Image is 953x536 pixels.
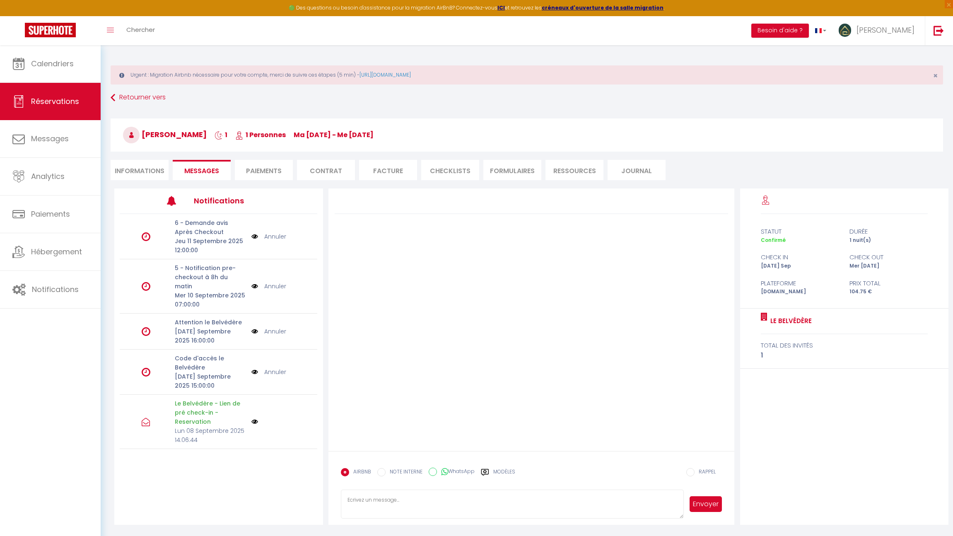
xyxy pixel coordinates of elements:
[608,160,666,180] li: Journal
[755,278,844,288] div: Plateforme
[31,133,69,144] span: Messages
[111,160,169,180] li: Informations
[235,130,286,140] span: 1 Personnes
[844,288,933,296] div: 104.75 €
[175,218,246,237] p: 6 - Demande avis Après Checkout
[175,399,246,426] p: Le Belvédère - Lien de pré check-in - Reservation
[349,468,371,477] label: AIRBNB
[844,262,933,270] div: Mer [DATE]
[31,58,74,69] span: Calendriers
[175,237,246,255] p: Jeu 11 Septembre 2025 12:00:00
[215,130,227,140] span: 1
[690,496,722,512] button: Envoyer
[175,354,246,372] p: Code d'accès le Belvédère
[184,166,219,176] span: Messages
[264,327,286,336] a: Annuler
[251,282,258,291] img: NO IMAGE
[386,468,422,477] label: NOTE INTERNE
[264,282,286,291] a: Annuler
[235,160,293,180] li: Paiements
[844,237,933,244] div: 1 nuit(s)
[31,171,65,181] span: Analytics
[761,237,786,244] span: Confirmé
[761,350,928,360] div: 1
[251,367,258,377] img: NO IMAGE
[251,232,258,241] img: NO IMAGE
[844,278,933,288] div: Prix total
[437,468,475,477] label: WhatsApp
[264,367,286,377] a: Annuler
[251,418,258,425] img: NO IMAGE
[175,372,246,390] p: [DATE] Septembre 2025 15:00:00
[755,252,844,262] div: check in
[126,25,155,34] span: Chercher
[264,232,286,241] a: Annuler
[933,72,938,80] button: Close
[120,16,161,45] a: Chercher
[194,191,276,210] h3: Notifications
[31,209,70,219] span: Paiements
[497,4,505,11] a: ICI
[175,318,246,327] p: Attention le Belvédère
[297,160,355,180] li: Contrat
[755,227,844,237] div: statut
[767,316,812,326] a: Le Belvédère
[695,468,716,477] label: RAPPEL
[832,16,925,45] a: ... [PERSON_NAME]
[493,468,515,483] label: Modèles
[751,24,809,38] button: Besoin d'aide ?
[483,160,541,180] li: FORMULAIRES
[844,227,933,237] div: durée
[755,288,844,296] div: [DOMAIN_NAME]
[359,160,417,180] li: Facture
[31,246,82,257] span: Hébergement
[123,129,207,140] span: [PERSON_NAME]
[294,130,374,140] span: ma [DATE] - me [DATE]
[761,340,928,350] div: total des invités
[175,291,246,309] p: Mer 10 Septembre 2025 07:00:00
[175,263,246,291] p: 5 - Notification pre-checkout à 8h du matin
[933,70,938,81] span: ×
[545,160,603,180] li: Ressources
[844,252,933,262] div: check out
[175,327,246,345] p: [DATE] Septembre 2025 16:00:00
[934,25,944,36] img: logout
[175,426,246,444] p: Lun 08 Septembre 2025 14:06:44
[31,96,79,106] span: Réservations
[359,71,411,78] a: [URL][DOMAIN_NAME]
[32,284,79,295] span: Notifications
[111,90,943,105] a: Retourner vers
[839,24,851,37] img: ...
[542,4,663,11] a: créneaux d'ouverture de la salle migration
[25,23,76,37] img: Super Booking
[111,65,943,85] div: Urgent : Migration Airbnb nécessaire pour votre compte, merci de suivre ces étapes (5 min) -
[251,327,258,336] img: NO IMAGE
[856,25,914,35] span: [PERSON_NAME]
[421,160,479,180] li: CHECKLISTS
[7,3,31,28] button: Ouvrir le widget de chat LiveChat
[755,262,844,270] div: [DATE] Sep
